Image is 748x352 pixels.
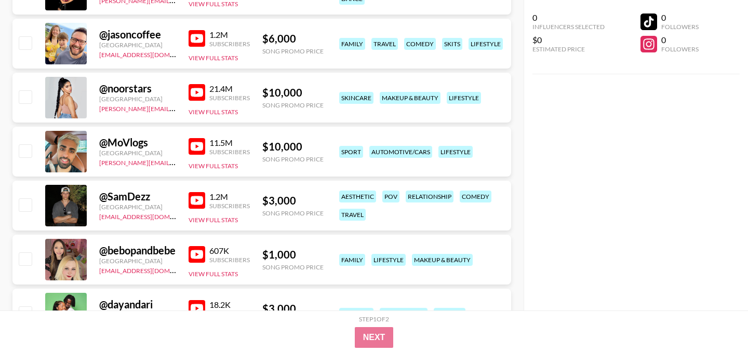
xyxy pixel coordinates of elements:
div: Influencers Selected [532,23,605,31]
div: Subscribers [209,94,250,102]
img: YouTube [189,192,205,209]
div: relationship [380,308,428,320]
div: skits [442,38,462,50]
div: $0 [532,35,605,45]
button: View Full Stats [189,270,238,278]
div: 18.2K [209,300,250,310]
div: $ 3,000 [262,194,324,207]
div: $ 1,000 [262,248,324,261]
div: Song Promo Price [262,101,324,109]
div: @ jasoncoffee [99,28,176,41]
div: Song Promo Price [262,209,324,217]
div: family [339,254,365,266]
img: YouTube [189,30,205,47]
div: makeup & beauty [380,92,440,104]
div: [GEOGRAPHIC_DATA] [99,257,176,265]
div: [GEOGRAPHIC_DATA] [99,203,176,211]
a: [PERSON_NAME][EMAIL_ADDRESS][DOMAIN_NAME] [99,103,253,113]
div: $ 10,000 [262,140,324,153]
div: Song Promo Price [262,47,324,55]
div: Followers [661,45,699,53]
div: pov [382,191,399,202]
div: Subscribers [209,148,250,156]
div: Subscribers [209,310,250,318]
div: 1.2M [209,30,250,40]
div: 607K [209,246,250,256]
div: Song Promo Price [262,263,324,271]
iframe: Drift Widget Chat Controller [696,300,736,340]
div: [GEOGRAPHIC_DATA] [99,95,176,103]
a: [EMAIL_ADDRESS][DOMAIN_NAME] [99,211,204,221]
div: automotive/cars [369,146,432,158]
div: @ MoVlogs [99,136,176,149]
div: $ 6,000 [262,32,324,45]
div: skincare [339,92,373,104]
img: YouTube [189,84,205,101]
div: Estimated Price [532,45,605,53]
div: 11.5M [209,138,250,148]
a: [EMAIL_ADDRESS][DOMAIN_NAME] [99,265,204,275]
div: 0 [532,12,605,23]
div: @ bebopandbebe [99,244,176,257]
div: aesthetic [339,191,376,202]
div: Subscribers [209,40,250,48]
div: makeup & beauty [412,254,473,266]
div: family [339,38,365,50]
div: lifestyle [438,146,473,158]
div: Step 1 of 2 [359,315,389,323]
div: travel [339,209,366,221]
a: [PERSON_NAME][EMAIL_ADDRESS][DOMAIN_NAME] [99,157,253,167]
div: [GEOGRAPHIC_DATA] [99,41,176,49]
a: [EMAIL_ADDRESS][DOMAIN_NAME] [99,49,204,59]
div: lifestyle [339,308,373,320]
button: View Full Stats [189,216,238,224]
div: Subscribers [209,202,250,210]
div: 21.4M [209,84,250,94]
div: comedy [404,38,436,50]
button: View Full Stats [189,108,238,116]
div: lifestyle [447,92,481,104]
div: lifestyle [371,254,406,266]
div: 0 [661,35,699,45]
button: View Full Stats [189,162,238,170]
div: Song Promo Price [262,155,324,163]
div: comedy [460,191,491,202]
div: lifestyle [469,38,503,50]
div: @ noorstars [99,82,176,95]
button: Next [355,327,394,348]
div: Subscribers [209,256,250,264]
div: 0 [661,12,699,23]
div: 1.2M [209,192,250,202]
div: $ 3,000 [262,302,324,315]
div: [GEOGRAPHIC_DATA] [99,149,176,157]
button: View Full Stats [189,54,238,62]
div: comedy [434,308,465,320]
div: travel [371,38,398,50]
div: @ dayandari [99,298,176,311]
div: Followers [661,23,699,31]
img: YouTube [189,246,205,263]
img: YouTube [189,138,205,155]
img: YouTube [189,300,205,317]
div: @ SamDezz [99,190,176,203]
div: relationship [406,191,453,202]
div: sport [339,146,363,158]
div: $ 10,000 [262,86,324,99]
